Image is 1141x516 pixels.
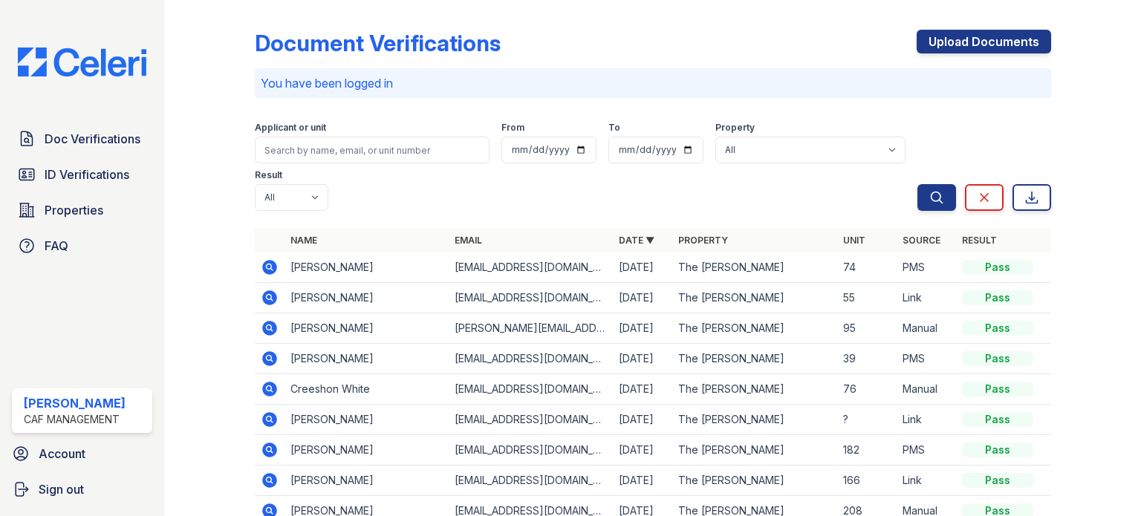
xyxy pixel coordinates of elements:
[449,374,613,405] td: [EMAIL_ADDRESS][DOMAIN_NAME]
[897,252,956,283] td: PMS
[455,235,482,246] a: Email
[837,344,897,374] td: 39
[285,283,449,313] td: [PERSON_NAME]
[285,435,449,466] td: [PERSON_NAME]
[837,252,897,283] td: 74
[285,374,449,405] td: Creeshon White
[613,374,672,405] td: [DATE]
[962,473,1033,488] div: Pass
[897,405,956,435] td: Link
[613,252,672,283] td: [DATE]
[672,466,836,496] td: The [PERSON_NAME]
[45,201,103,219] span: Properties
[672,252,836,283] td: The [PERSON_NAME]
[449,283,613,313] td: [EMAIL_ADDRESS][DOMAIN_NAME]
[897,313,956,344] td: Manual
[837,313,897,344] td: 95
[449,466,613,496] td: [EMAIL_ADDRESS][DOMAIN_NAME]
[285,405,449,435] td: [PERSON_NAME]
[285,466,449,496] td: [PERSON_NAME]
[261,74,1045,92] p: You have been logged in
[613,283,672,313] td: [DATE]
[255,137,490,163] input: Search by name, email, or unit number
[672,435,836,466] td: The [PERSON_NAME]
[24,394,126,412] div: [PERSON_NAME]
[962,351,1033,366] div: Pass
[449,435,613,466] td: [EMAIL_ADDRESS][DOMAIN_NAME]
[6,474,158,504] a: Sign out
[897,283,956,313] td: Link
[449,344,613,374] td: [EMAIL_ADDRESS][DOMAIN_NAME]
[613,466,672,496] td: [DATE]
[843,235,865,246] a: Unit
[672,374,836,405] td: The [PERSON_NAME]
[449,252,613,283] td: [EMAIL_ADDRESS][DOMAIN_NAME]
[678,235,728,246] a: Property
[608,122,620,134] label: To
[501,122,524,134] label: From
[45,130,140,148] span: Doc Verifications
[837,374,897,405] td: 76
[255,122,326,134] label: Applicant or unit
[255,30,501,56] div: Document Verifications
[285,313,449,344] td: [PERSON_NAME]
[672,405,836,435] td: The [PERSON_NAME]
[45,237,68,255] span: FAQ
[449,405,613,435] td: [EMAIL_ADDRESS][DOMAIN_NAME]
[6,48,158,76] img: CE_Logo_Blue-a8612792a0a2168367f1c8372b55b34899dd931a85d93a1a3d3e32e68fde9ad4.png
[12,160,152,189] a: ID Verifications
[613,435,672,466] td: [DATE]
[12,231,152,261] a: FAQ
[962,442,1033,457] div: Pass
[613,344,672,374] td: [DATE]
[897,344,956,374] td: PMS
[255,169,282,181] label: Result
[285,252,449,283] td: [PERSON_NAME]
[12,124,152,154] a: Doc Verifications
[672,283,836,313] td: The [PERSON_NAME]
[449,313,613,344] td: [PERSON_NAME][EMAIL_ADDRESS][PERSON_NAME][DOMAIN_NAME]
[45,166,129,183] span: ID Verifications
[285,344,449,374] td: [PERSON_NAME]
[917,30,1051,53] a: Upload Documents
[962,321,1033,336] div: Pass
[24,412,126,427] div: CAF Management
[715,122,755,134] label: Property
[962,260,1033,275] div: Pass
[290,235,317,246] a: Name
[962,412,1033,427] div: Pass
[897,435,956,466] td: PMS
[837,435,897,466] td: 182
[613,313,672,344] td: [DATE]
[39,480,84,498] span: Sign out
[897,466,956,496] td: Link
[837,466,897,496] td: 166
[672,344,836,374] td: The [PERSON_NAME]
[962,382,1033,396] div: Pass
[903,235,940,246] a: Source
[613,405,672,435] td: [DATE]
[837,283,897,313] td: 55
[837,405,897,435] td: ?
[962,290,1033,305] div: Pass
[897,374,956,405] td: Manual
[962,235,997,246] a: Result
[672,313,836,344] td: The [PERSON_NAME]
[39,445,85,463] span: Account
[619,235,654,246] a: Date ▼
[12,195,152,225] a: Properties
[6,439,158,468] a: Account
